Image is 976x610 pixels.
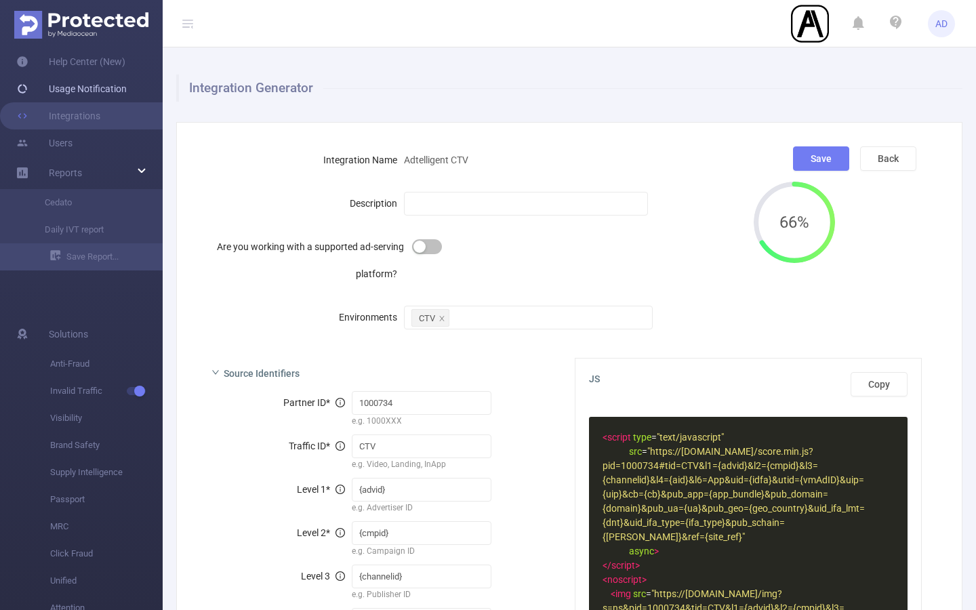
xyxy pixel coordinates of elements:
span: type [633,432,651,443]
span: JS [589,372,908,396]
i: icon: info-circle [335,528,345,537]
label: Integration Name [323,155,404,165]
span: 66% [754,214,835,230]
span: src [629,446,642,457]
span: Reports [49,167,82,178]
span: Level 3 [301,571,345,582]
li: CTV [411,309,449,327]
span: Visibility [50,405,163,432]
span: > [635,560,640,571]
span: Invalid Traffic [50,378,163,405]
span: Unified [50,567,163,594]
div: e.g. Advertiser ID [352,502,492,516]
span: </ [603,560,611,571]
i: icon: info-circle [335,398,345,407]
span: img [615,588,631,599]
div: e.g. Campaign ID [352,545,492,560]
i: icon: info-circle [335,571,345,581]
span: > [642,574,647,585]
div: e.g. 1000XXX [352,415,492,430]
i: icon: info-circle [335,485,345,494]
a: Integrations [16,102,100,129]
a: Cedato [27,189,146,216]
button: Save [793,146,849,171]
a: Usage Notification [16,75,127,102]
span: < [603,432,607,443]
a: Reports [49,159,82,186]
a: Save Report... [50,243,163,270]
span: src [633,588,646,599]
div: icon: rightSource Identifiers [201,358,558,386]
span: Level 1 [297,484,345,495]
span: MRC [50,513,163,540]
a: Help Center (New) [16,48,125,75]
span: < [603,574,607,585]
span: script [607,432,631,443]
i: icon: right [211,368,220,376]
label: Description [350,198,404,209]
span: Supply Intelligence [50,459,163,486]
span: Click Fraud [50,540,163,567]
span: > [654,546,659,556]
span: Traffic ID [289,441,345,451]
span: Solutions [49,321,88,348]
span: < [611,588,615,599]
button: Back [860,146,916,171]
span: Level 2 [297,527,345,538]
button: Copy [851,372,908,396]
label: Environments [339,312,404,323]
span: "text/javascript" [657,432,724,443]
span: = [603,446,865,542]
span: Adtelligent CTV [404,155,468,165]
div: e.g. Publisher ID [352,588,492,603]
span: async [629,546,654,556]
label: Are you working with a supported ad-serving platform? [217,241,404,279]
span: noscript [607,574,642,585]
span: = [603,432,724,443]
a: Daily IVT report [27,216,146,243]
h1: Integration Generator [176,75,962,102]
img: Protected Media [14,11,148,39]
span: Partner ID [283,397,345,408]
span: Brand Safety [50,432,163,459]
i: icon: info-circle [335,441,345,451]
i: icon: close [439,315,445,323]
div: e.g. Video, Landing, InApp [352,458,492,473]
span: "https://[DOMAIN_NAME]/score.min.js?pid=1000734#tid=CTV&l1={advid}&l2={cmpid}&l3={channelid}&l4={... [603,446,865,542]
span: AD [935,10,948,37]
div: CTV [419,310,435,327]
span: Passport [50,486,163,513]
span: Anti-Fraud [50,350,163,378]
span: script [611,560,635,571]
a: Users [16,129,73,157]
